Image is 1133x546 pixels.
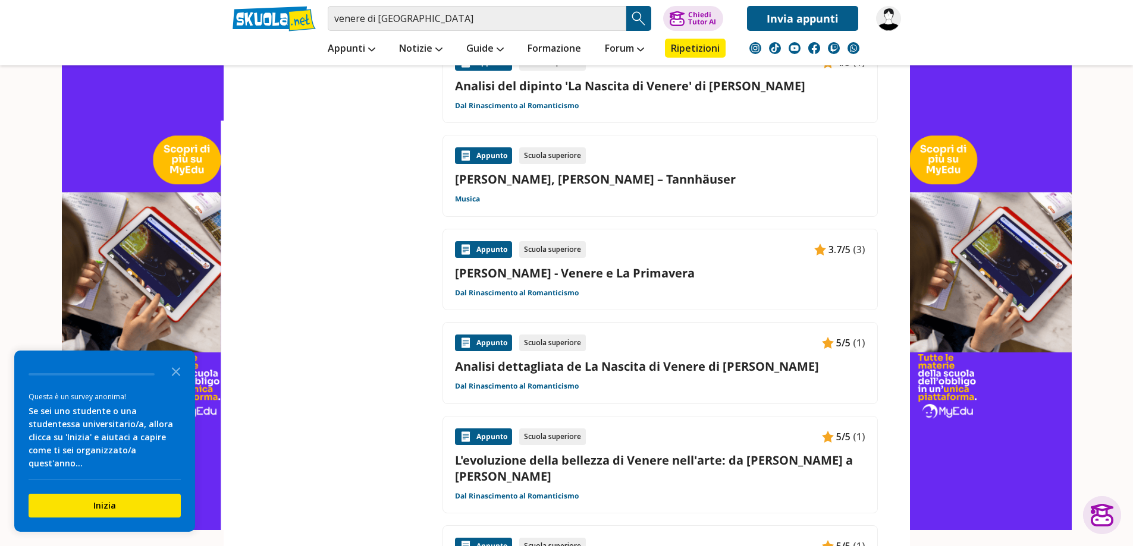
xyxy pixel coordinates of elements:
[876,6,901,31] img: giulia_branchini
[828,42,840,54] img: twitch
[455,358,865,374] a: Analisi dettagliata de La Nascita di Venere di [PERSON_NAME]
[822,431,834,443] img: Appunti contenuto
[455,171,865,187] a: [PERSON_NAME], [PERSON_NAME] – Tannhäuser
[29,405,181,470] div: Se sei uno studente o una studentessa universitario/a, allora clicca su 'Inizia' e aiutaci a capi...
[29,391,181,402] div: Questa è un survey anonima!
[853,429,865,444] span: (1)
[325,39,378,60] a: Appunti
[822,337,834,349] img: Appunti contenuto
[328,6,626,31] input: Cerca appunti, riassunti o versioni
[455,78,865,94] a: Analisi del dipinto 'La Nascita di Venere' di [PERSON_NAME]
[808,42,820,54] img: facebook
[828,242,850,257] span: 3.7/5
[836,335,850,351] span: 5/5
[789,42,801,54] img: youtube
[396,39,445,60] a: Notizie
[836,429,850,444] span: 5/5
[455,491,579,501] a: Dal Rinascimento al Romanticismo
[460,431,472,443] img: Appunti contenuto
[460,337,472,349] img: Appunti contenuto
[460,244,472,255] img: Appunti contenuto
[519,147,586,164] div: Scuola superiore
[853,242,865,257] span: (3)
[455,194,480,204] a: Musica
[747,6,858,31] a: Invia appunti
[29,494,181,517] button: Inizia
[663,6,723,31] button: ChiediTutor AI
[519,428,586,445] div: Scuola superiore
[455,428,512,445] div: Appunto
[463,39,507,60] a: Guide
[525,39,584,60] a: Formazione
[455,381,579,391] a: Dal Rinascimento al Romanticismo
[460,150,472,162] img: Appunti contenuto
[769,42,781,54] img: tiktok
[602,39,647,60] a: Forum
[164,359,188,383] button: Close the survey
[688,11,716,26] div: Chiedi Tutor AI
[455,265,865,281] a: [PERSON_NAME] - Venere e La Primavera
[626,6,651,31] button: Search Button
[14,351,195,532] div: Survey
[665,39,726,58] a: Ripetizioni
[455,101,579,111] a: Dal Rinascimento al Romanticismo
[630,10,648,27] img: Cerca appunti, riassunti o versioni
[455,452,865,484] a: L'evoluzione della bellezza di Venere nell'arte: da [PERSON_NAME] a [PERSON_NAME]
[455,241,512,258] div: Appunto
[749,42,761,54] img: instagram
[814,244,826,255] img: Appunti contenuto
[519,334,586,351] div: Scuola superiore
[519,241,586,258] div: Scuola superiore
[455,334,512,351] div: Appunto
[853,335,865,351] span: (1)
[455,147,512,164] div: Appunto
[455,288,579,298] a: Dal Rinascimento al Romanticismo
[848,42,859,54] img: WhatsApp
